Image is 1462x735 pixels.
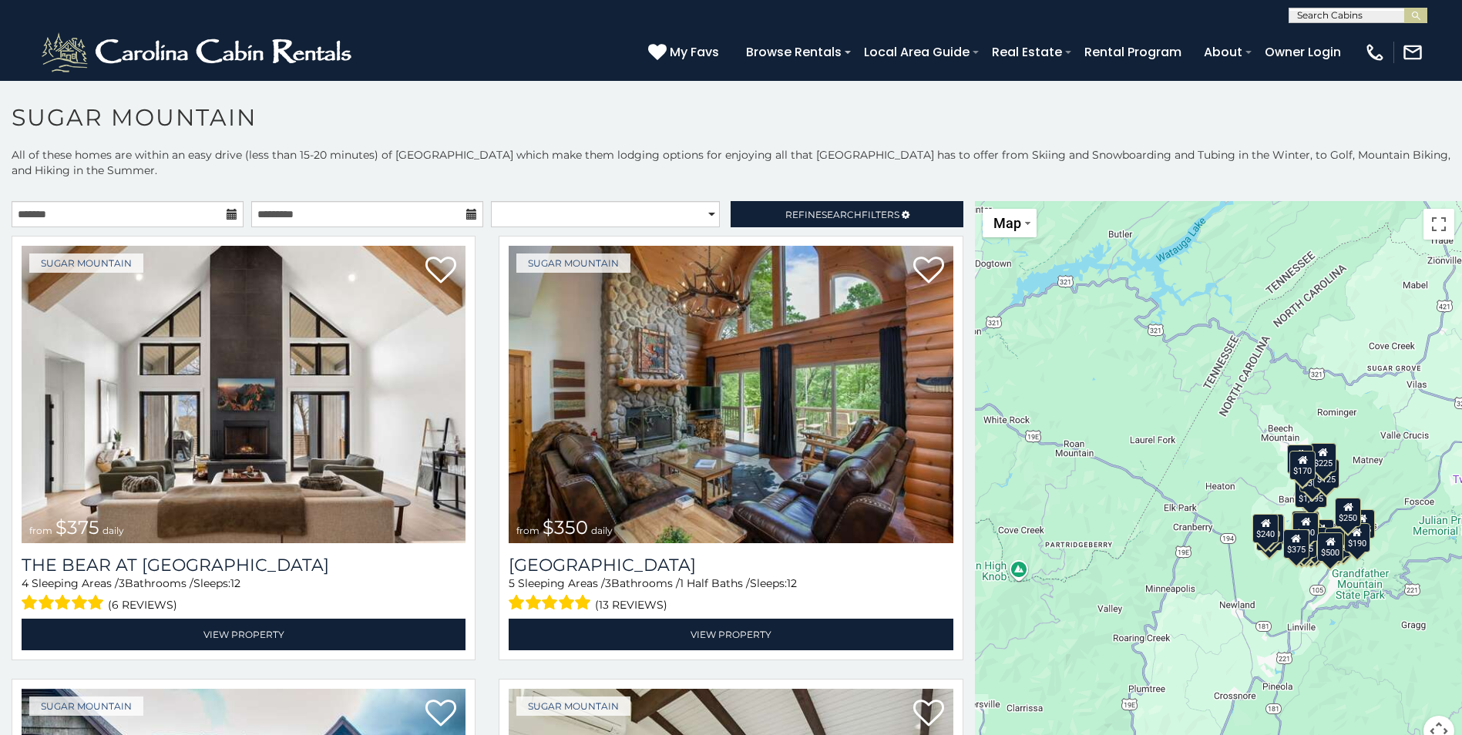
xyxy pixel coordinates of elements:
a: Real Estate [984,39,1070,65]
span: Search [822,209,862,220]
a: Owner Login [1257,39,1349,65]
button: Change map style [983,209,1037,237]
div: $500 [1317,532,1343,562]
div: $375 [1283,529,1309,559]
img: phone-regular-white.png [1364,42,1386,63]
div: Sleeping Areas / Bathrooms / Sleeps: [509,576,953,615]
span: 3 [119,576,125,590]
a: [GEOGRAPHIC_DATA] [509,555,953,576]
a: Rental Program [1077,39,1189,65]
a: Local Area Guide [856,39,977,65]
a: View Property [509,619,953,650]
div: $1,095 [1295,478,1327,508]
div: $225 [1310,443,1336,472]
div: $195 [1325,528,1351,557]
div: $240 [1252,514,1279,543]
span: 12 [230,576,240,590]
a: Add to favorites [425,698,456,730]
a: The Bear At [GEOGRAPHIC_DATA] [22,555,465,576]
img: The Bear At Sugar Mountain [22,246,465,543]
span: (13 reviews) [595,595,667,615]
img: Grouse Moor Lodge [509,246,953,543]
div: $125 [1313,459,1339,488]
span: Map [993,215,1021,231]
div: $250 [1335,498,1361,527]
span: 12 [787,576,797,590]
button: Toggle fullscreen view [1423,209,1454,240]
a: My Favs [648,42,723,62]
img: mail-regular-white.png [1402,42,1423,63]
a: About [1196,39,1250,65]
a: Add to favorites [913,698,944,730]
div: $190 [1292,511,1318,540]
img: White-1-2.png [39,29,358,76]
span: 5 [509,576,515,590]
h3: The Bear At Sugar Mountain [22,555,465,576]
a: Sugar Mountain [29,253,143,273]
a: RefineSearchFilters [731,201,963,227]
div: $170 [1289,451,1316,480]
a: Sugar Mountain [516,253,630,273]
span: $375 [55,516,99,539]
span: My Favs [670,42,719,62]
div: $200 [1308,519,1334,549]
span: 4 [22,576,29,590]
span: 3 [605,576,611,590]
a: The Bear At Sugar Mountain from $375 daily [22,246,465,543]
span: 1 Half Baths / [680,576,750,590]
div: Sleeping Areas / Bathrooms / Sleeps: [22,576,465,615]
a: Sugar Mountain [29,696,143,716]
div: $240 [1287,445,1313,474]
span: daily [103,525,124,536]
div: $190 [1344,523,1370,552]
span: from [29,525,52,536]
a: Browse Rentals [738,39,849,65]
a: Grouse Moor Lodge from $350 daily [509,246,953,543]
a: Add to favorites [425,255,456,287]
span: daily [591,525,613,536]
div: $300 [1292,512,1319,542]
span: $350 [543,516,588,539]
a: Add to favorites [913,255,944,287]
div: $155 [1349,509,1375,539]
h3: Grouse Moor Lodge [509,555,953,576]
span: (6 reviews) [108,595,177,615]
div: $265 [1293,511,1319,540]
span: Refine Filters [785,209,899,220]
a: View Property [22,619,465,650]
a: Sugar Mountain [516,696,630,716]
span: from [516,525,539,536]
